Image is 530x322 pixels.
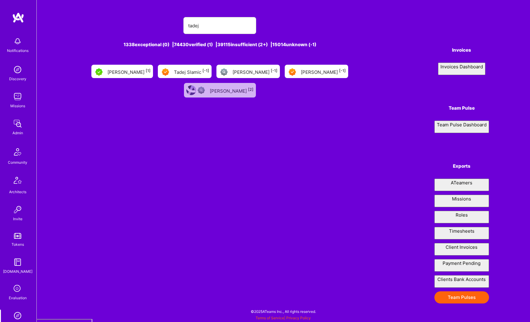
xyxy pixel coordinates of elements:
img: Not fully vetted [220,68,228,76]
div: [PERSON_NAME] [107,67,151,75]
img: discovery [12,63,24,76]
button: Clients Bank Accounts [434,275,489,288]
img: Architects [10,174,25,189]
img: User Avatar [186,85,196,95]
div: Tokens [12,241,24,248]
div: [PERSON_NAME] [301,67,346,75]
div: © 2025 ATeams Inc., All rights reserved. [36,304,530,319]
h4: Invoices [434,47,489,53]
button: Missions [434,195,489,207]
button: Team Pulse Dashboard [434,121,489,133]
a: Exceptional A.TeamerTadej Slamic[-1] [155,62,214,80]
img: teamwork [12,91,24,103]
input: Search for an A-Teamer [188,18,251,33]
div: Invite [13,216,22,222]
sup: [-1] [202,68,209,73]
button: Team Pulses [434,291,489,303]
button: Payment Pending [434,259,489,272]
img: Not fully vetted [198,87,205,94]
img: admin teamwork [12,118,24,130]
div: Admin [12,130,23,136]
sup: [-1] [271,68,277,73]
span: | [256,316,311,320]
img: Community [10,145,25,159]
a: Invoices Dashboard [434,63,489,75]
a: A.Teamer in Residence[PERSON_NAME][1] [89,62,155,80]
div: Notifications [7,47,29,54]
sup: [2] [248,87,253,92]
img: logo [12,12,24,23]
button: Client Invoices [434,243,489,255]
i: icon SelectionTeam [12,283,23,295]
img: guide book [12,256,24,268]
div: [PERSON_NAME] [233,67,277,75]
a: User AvatarNot fully vetted[PERSON_NAME][2] [182,80,258,100]
div: Discovery [9,76,26,82]
button: Timesheets [434,227,489,239]
button: Roles [434,211,489,223]
div: Architects [9,189,26,195]
button: ATeamers [434,179,489,191]
img: Admin Search [12,310,24,322]
a: Terms of Service [256,316,284,320]
a: Privacy Policy [286,316,311,320]
a: Exceptional A.Teamer[PERSON_NAME][-1] [282,62,351,80]
div: [DOMAIN_NAME] [3,268,32,275]
img: Exceptional A.Teamer [162,68,169,76]
sup: [-1] [339,68,346,73]
div: Tadej Slamic [174,67,209,75]
img: A.Teamer in Residence [95,68,103,76]
button: Invoices Dashboard [438,63,485,75]
div: Evaluation [9,295,27,301]
img: tokens [14,233,21,239]
img: Invite [12,204,24,216]
div: [PERSON_NAME] [210,86,253,94]
img: Exceptional A.Teamer [289,68,296,76]
img: bell [12,35,24,47]
div: 1338 exceptional (0) | 74430 verified (1) | 39115 insufficient (2+) | 15014 unknown (-1) [78,41,362,48]
div: Missions [10,103,25,109]
div: Community [8,159,27,166]
a: Not fully vetted[PERSON_NAME][-1] [214,62,282,80]
h4: Team Pulse [434,105,489,111]
h4: Exports [434,163,489,169]
sup: [1] [146,68,151,73]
